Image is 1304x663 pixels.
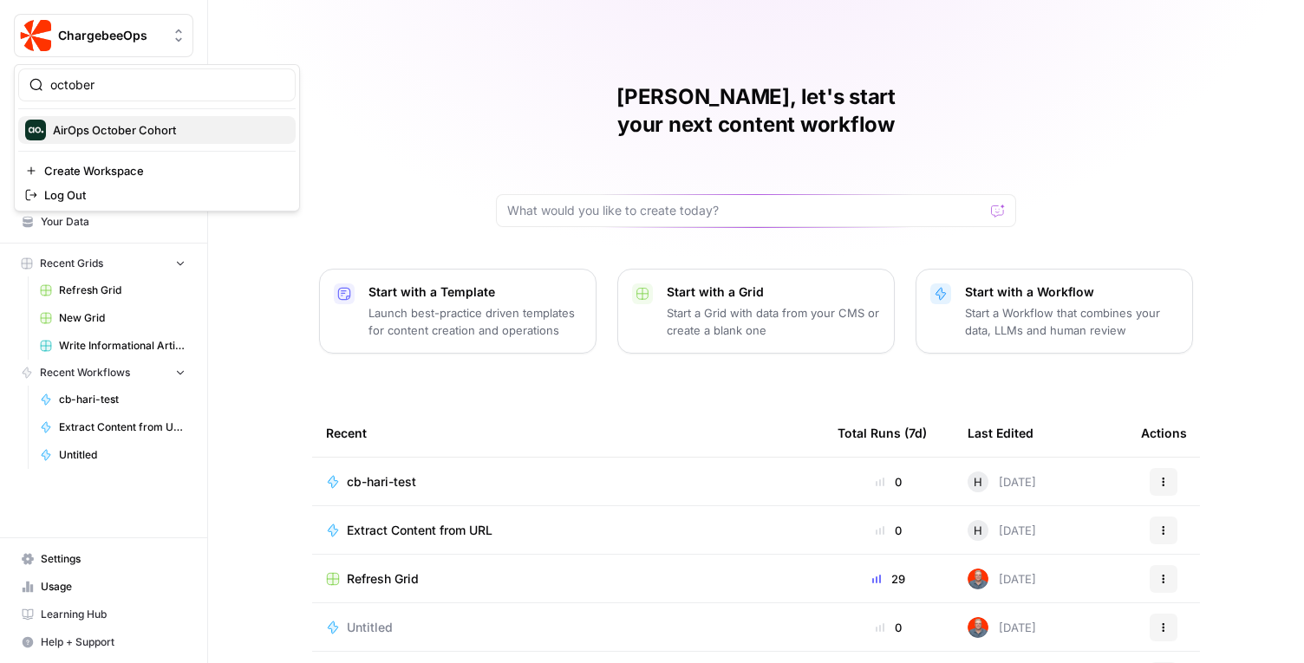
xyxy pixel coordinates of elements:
span: Untitled [59,447,186,463]
button: Recent Grids [14,250,193,276]
button: Start with a WorkflowStart a Workflow that combines your data, LLMs and human review [916,269,1193,354]
span: Extract Content from URL [347,522,492,539]
button: Workspace: ChargebeeOps [14,14,193,57]
div: Last Edited [968,409,1033,457]
img: ChargebeeOps Logo [20,20,51,51]
span: H [974,522,982,539]
div: [DATE] [968,569,1036,589]
span: Extract Content from URL [59,419,186,435]
a: Learning Hub [14,601,193,628]
img: 698zlg3kfdwlkwrbrsgpwna4smrc [968,569,988,589]
div: [DATE] [968,471,1036,492]
span: Your Data [41,214,186,230]
span: Recent Workflows [40,365,130,380]
div: 0 [838,473,940,491]
a: Refresh Grid [326,570,810,588]
a: Extract Content from URL [32,413,193,441]
span: H [974,473,982,491]
button: Start with a GridStart a Grid with data from your CMS or create a blank one [617,269,895,354]
p: Start with a Template [368,283,582,301]
span: Settings [41,551,186,567]
h1: [PERSON_NAME], let's start your next content workflow [496,83,1016,139]
div: Recent [326,409,810,457]
span: Refresh Grid [347,570,419,588]
img: 698zlg3kfdwlkwrbrsgpwna4smrc [968,617,988,638]
a: Write Informational Articles [32,332,193,360]
span: Log Out [44,186,282,204]
a: Usage [14,573,193,601]
button: Start with a TemplateLaunch best-practice driven templates for content creation and operations [319,269,597,354]
span: Learning Hub [41,607,186,622]
p: Start a Grid with data from your CMS or create a blank one [667,304,880,339]
a: cb-hari-test [326,473,810,491]
span: Recent Grids [40,256,103,271]
input: What would you like to create today? [507,202,984,219]
p: Start a Workflow that combines your data, LLMs and human review [965,304,1178,339]
div: [DATE] [968,520,1036,541]
a: Untitled [326,619,810,636]
span: cb-hari-test [347,473,416,491]
p: Start with a Workflow [965,283,1178,301]
div: 0 [838,619,940,636]
button: Help + Support [14,628,193,656]
div: [DATE] [968,617,1036,638]
div: Total Runs (7d) [838,409,927,457]
div: 0 [838,522,940,539]
button: Recent Workflows [14,360,193,386]
span: ChargebeeOps [58,27,163,44]
a: Untitled [32,441,193,469]
a: Settings [14,545,193,573]
p: Start with a Grid [667,283,880,301]
span: Create Workspace [44,162,282,179]
a: Refresh Grid [32,276,193,304]
span: cb-hari-test [59,392,186,407]
p: Launch best-practice driven templates for content creation and operations [368,304,582,339]
span: Help + Support [41,634,186,650]
img: AirOps October Cohort Logo [25,120,46,140]
div: 29 [838,570,940,588]
span: Untitled [347,619,393,636]
a: Log Out [18,183,296,207]
div: Workspace: ChargebeeOps [14,64,300,211]
span: Refresh Grid [59,283,186,298]
span: Usage [41,579,186,595]
span: New Grid [59,310,186,326]
a: New Grid [32,304,193,332]
input: Search Workspaces [50,76,284,94]
a: Your Data [14,208,193,236]
a: cb-hari-test [32,386,193,413]
div: Actions [1141,409,1187,457]
span: Write Informational Articles [59,338,186,354]
a: Create Workspace [18,159,296,183]
span: AirOps October Cohort [53,121,282,139]
a: Extract Content from URL [326,522,810,539]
